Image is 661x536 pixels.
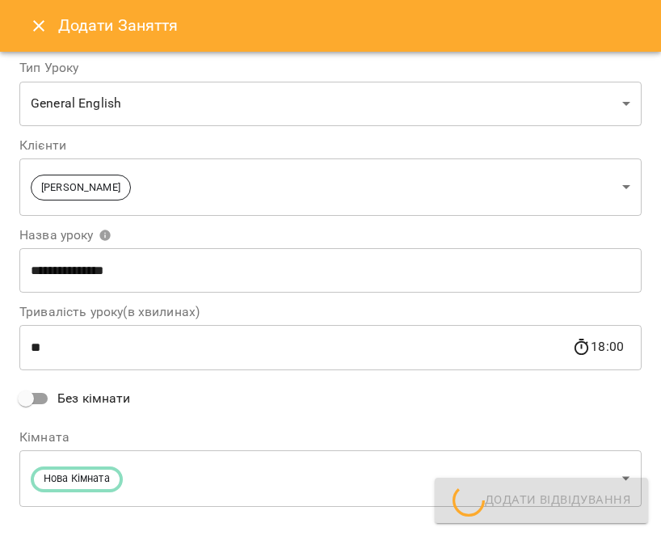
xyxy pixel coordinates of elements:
span: Без кімнати [57,389,131,408]
span: Нова Кімната [34,471,120,487]
span: Назва уроку [19,229,112,242]
svg: Вкажіть назву уроку або виберіть клієнтів [99,229,112,242]
div: Нова Кімната [19,449,642,507]
span: [PERSON_NAME] [32,180,130,196]
label: Кімната [19,431,642,444]
label: Тип Уроку [19,61,642,74]
div: [PERSON_NAME] [19,158,642,216]
button: Close [19,6,58,45]
h6: Додати Заняття [58,13,642,38]
label: Клієнти [19,139,642,152]
div: General English [19,81,642,126]
label: Тривалість уроку(в хвилинах) [19,306,642,319]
